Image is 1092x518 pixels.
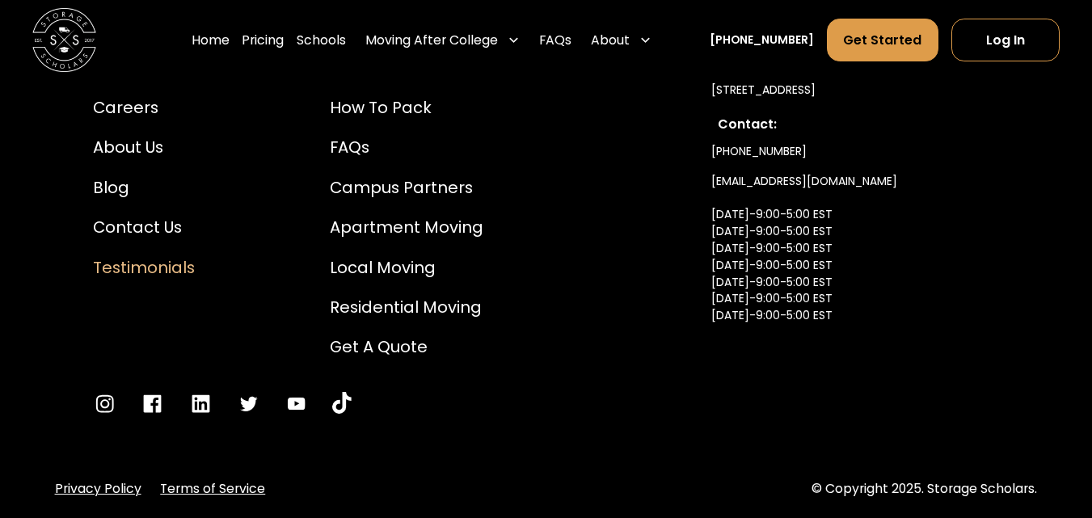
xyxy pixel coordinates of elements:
div: Moving After College [359,18,526,62]
a: Apartment Moving [330,216,483,240]
a: [PHONE_NUMBER] [710,32,814,48]
a: Careers [93,96,195,120]
a: Get Started [827,19,939,61]
a: Contact Us [93,216,195,240]
div: About [591,31,630,50]
a: Privacy Policy [55,479,141,499]
a: Testimonials [93,256,195,280]
a: Local Moving [330,256,483,280]
div: © Copyright 2025. Storage Scholars. [812,479,1037,499]
a: Residential Moving [330,296,483,320]
a: Log In [951,19,1060,61]
a: FAQs [330,136,483,160]
a: [PHONE_NUMBER] [711,137,807,166]
div: Moving After College [365,31,498,50]
div: [STREET_ADDRESS] [711,82,999,99]
a: Campus Partners [330,176,483,200]
a: Go to YouTube [285,392,309,416]
a: Home [192,18,230,62]
a: Pricing [242,18,284,62]
a: Terms of Service [160,479,265,499]
a: Go to YouTube [332,392,352,416]
img: Storage Scholars main logo [32,8,96,72]
a: Go to Instagram [93,392,117,416]
a: About Us [93,136,195,160]
a: FAQs [539,18,571,62]
a: Go to Twitter [237,392,261,416]
a: Get a Quote [330,335,483,360]
a: How to Pack [330,96,483,120]
div: About [584,18,658,62]
a: Blog [93,176,195,200]
a: Go to Facebook [141,392,165,416]
a: Go to LinkedIn [189,392,213,416]
a: Schools [297,18,346,62]
div: Contact: [718,115,993,134]
a: [EMAIL_ADDRESS][DOMAIN_NAME][DATE]-9:00-5:00 EST[DATE]-9:00-5:00 EST[DATE]-9:00-5:00 EST[DATE]-9:... [711,166,897,364]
